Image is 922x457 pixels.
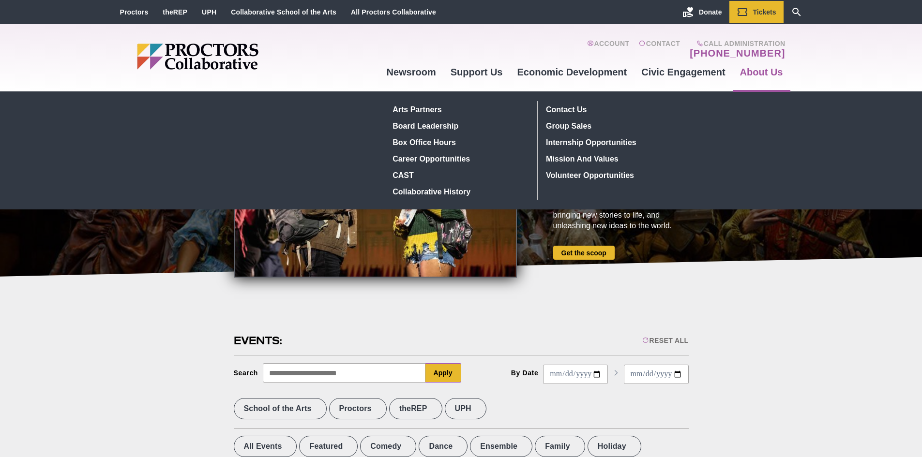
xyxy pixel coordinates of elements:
span: Donate [699,8,722,16]
label: All Events [234,436,297,457]
a: theREP [163,8,187,16]
label: Family [535,436,585,457]
a: Mission and Values [543,150,684,167]
a: CAST [389,167,530,183]
a: Contact [639,40,680,59]
label: Comedy [360,436,416,457]
div: We are changing expectations on how the arts can serve a community, bringing new stories to life,... [553,189,689,231]
span: Tickets [753,8,776,16]
a: Internship Opportunities [543,134,684,150]
a: Box Office hours [389,134,530,150]
a: Contact Us [543,101,684,118]
a: Group Sales [543,118,684,134]
button: Apply [425,363,461,383]
a: Proctors [120,8,149,16]
label: Holiday [588,436,641,457]
a: Get the scoop [553,246,615,260]
label: Featured [299,436,358,457]
a: Donate [675,1,729,23]
a: Volunteer Opportunities [543,167,684,183]
a: UPH [202,8,216,16]
a: Account [587,40,629,59]
a: Arts Partners [389,101,530,118]
a: Career Opportunities [389,150,530,167]
label: Ensemble [470,436,532,457]
div: Search [234,369,258,377]
a: Civic Engagement [634,59,732,85]
a: Collaborative School of the Arts [231,8,336,16]
a: About Us [733,59,790,85]
a: Collaborative History [389,183,530,200]
label: School of the Arts [234,398,327,419]
label: theREP [389,398,442,419]
h2: Events: [234,333,284,348]
a: Tickets [729,1,784,23]
div: Reset All [642,337,688,344]
a: Board Leadership [389,118,530,134]
a: All Proctors Collaborative [351,8,436,16]
a: Search [784,1,810,23]
a: Support Us [443,59,510,85]
a: Economic Development [510,59,635,85]
div: By Date [511,369,539,377]
img: Proctors logo [137,44,333,70]
label: UPH [445,398,486,419]
span: Call Administration [687,40,785,47]
a: Newsroom [379,59,443,85]
label: Proctors [329,398,387,419]
label: Dance [419,436,468,457]
a: [PHONE_NUMBER] [690,47,785,59]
